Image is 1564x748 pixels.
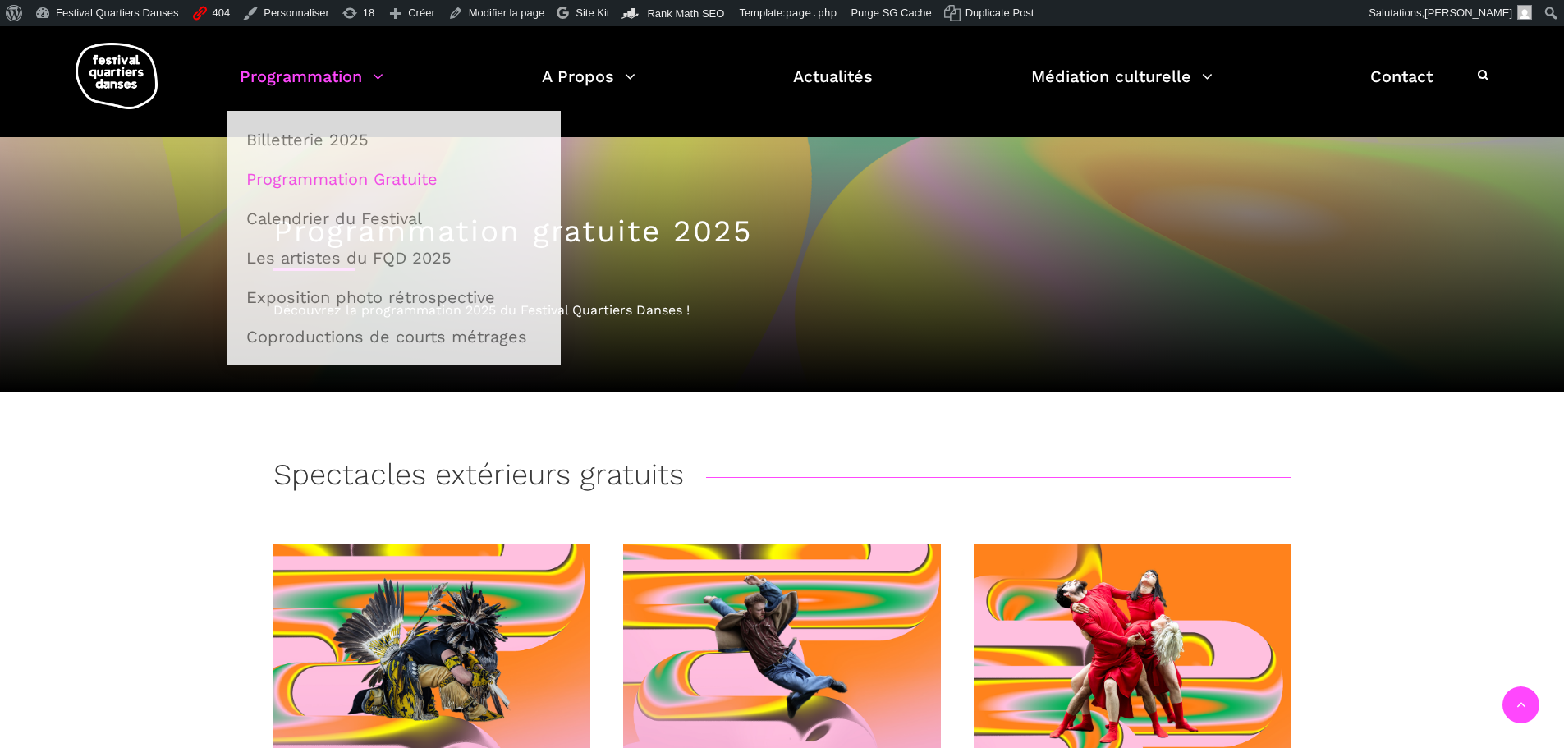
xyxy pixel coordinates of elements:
a: Actualités [793,62,873,111]
a: Coproductions de courts métrages [236,318,552,356]
a: A Propos [542,62,635,111]
h3: Spectacles extérieurs gratuits [273,457,684,498]
span: Site Kit [576,7,609,19]
a: Médiation culturelle [1031,62,1213,111]
h1: Programmation gratuite 2025 [273,213,1291,250]
span: Rank Math SEO [647,7,724,20]
img: logo-fqd-med [76,43,158,109]
a: Programmation Gratuite [236,160,552,198]
a: Contact [1370,62,1433,111]
a: Billetterie 2025 [236,121,552,158]
span: page.php [786,7,837,19]
div: Découvrez la programmation 2025 du Festival Quartiers Danses ! [273,300,1291,321]
a: Exposition photo rétrospective [236,278,552,316]
a: Calendrier du Festival [236,200,552,237]
a: Les artistes du FQD 2025 [236,239,552,277]
a: Programmation [240,62,383,111]
span: [PERSON_NAME] [1424,7,1512,19]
